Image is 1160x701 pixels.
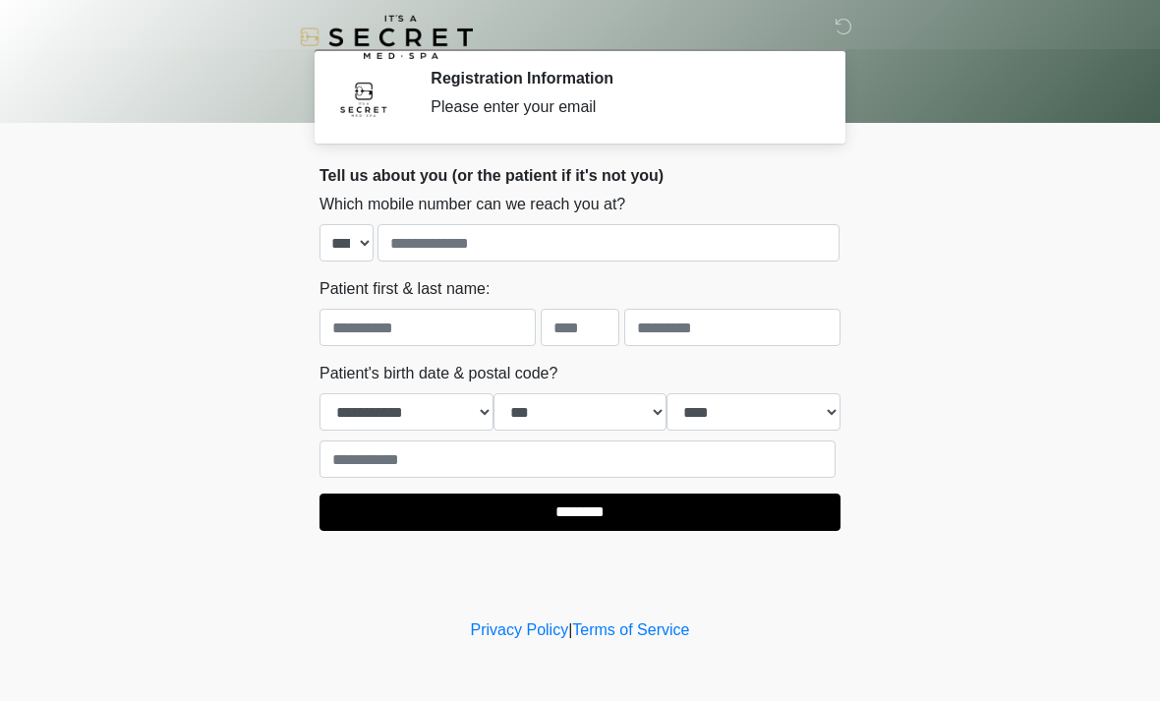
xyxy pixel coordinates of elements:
[572,621,689,638] a: Terms of Service
[319,193,625,216] label: Which mobile number can we reach you at?
[319,277,490,301] label: Patient first & last name:
[431,95,811,119] div: Please enter your email
[334,69,393,128] img: Agent Avatar
[319,362,557,385] label: Patient's birth date & postal code?
[471,621,569,638] a: Privacy Policy
[568,621,572,638] a: |
[300,15,473,59] img: It's A Secret Med Spa Logo
[319,166,841,185] h2: Tell us about you (or the patient if it's not you)
[431,69,811,88] h2: Registration Information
